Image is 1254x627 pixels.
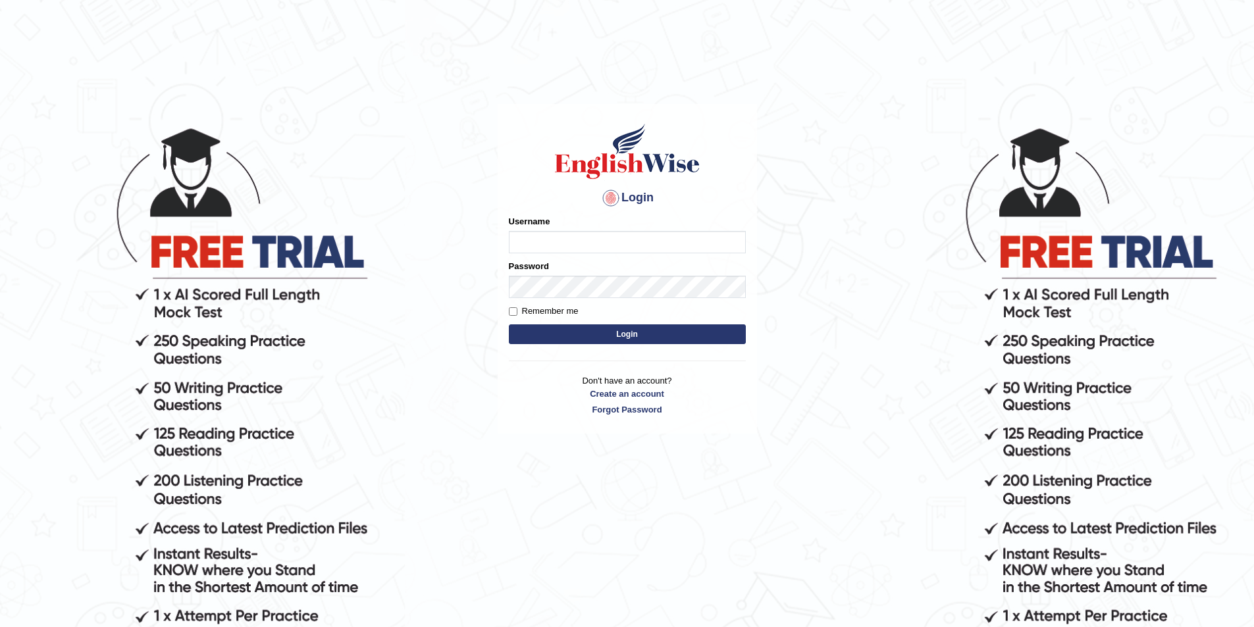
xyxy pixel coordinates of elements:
[509,324,746,344] button: Login
[509,215,550,228] label: Username
[509,388,746,400] a: Create an account
[509,188,746,209] h4: Login
[552,122,702,181] img: Logo of English Wise sign in for intelligent practice with AI
[509,403,746,416] a: Forgot Password
[509,307,517,316] input: Remember me
[509,305,579,318] label: Remember me
[509,260,549,272] label: Password
[509,374,746,415] p: Don't have an account?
